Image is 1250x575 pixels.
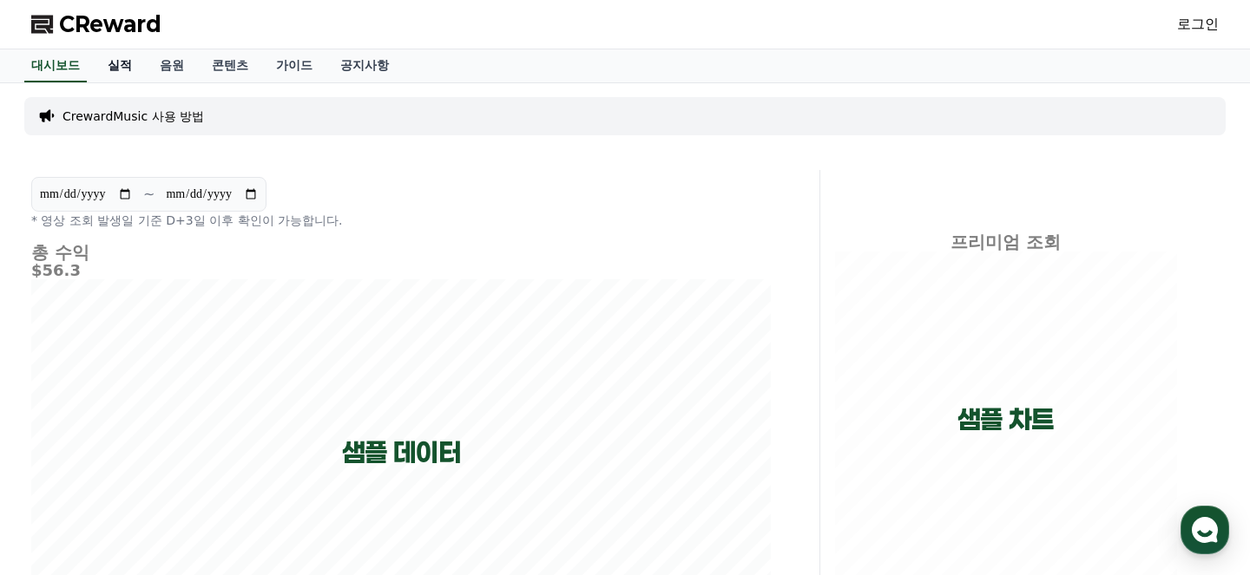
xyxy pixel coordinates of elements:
[31,212,771,229] p: * 영상 조회 발생일 기준 D+3일 이후 확인이 가능합니다.
[146,49,198,82] a: 음원
[143,184,155,205] p: ~
[5,431,115,474] a: 홈
[262,49,326,82] a: 가이드
[31,243,771,262] h4: 총 수익
[59,10,161,38] span: CReward
[957,404,1054,435] p: 샘플 차트
[326,49,403,82] a: 공지사항
[62,108,204,125] a: CrewardMusic 사용 방법
[1177,14,1219,35] a: 로그인
[834,232,1177,252] h4: 프리미엄 조회
[268,457,289,471] span: 설정
[31,262,771,279] h5: $56.3
[31,10,161,38] a: CReward
[224,431,333,474] a: 설정
[115,431,224,474] a: 대화
[94,49,146,82] a: 실적
[24,49,87,82] a: 대시보드
[159,458,180,472] span: 대화
[198,49,262,82] a: 콘텐츠
[55,457,65,471] span: 홈
[342,437,461,468] p: 샘플 데이터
